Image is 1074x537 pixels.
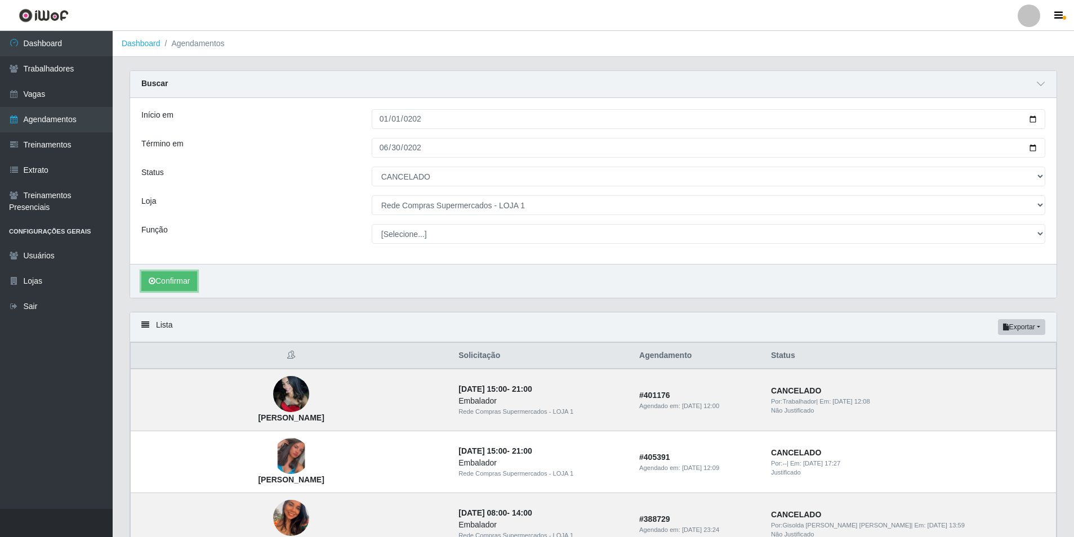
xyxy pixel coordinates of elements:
[998,319,1045,335] button: Exportar
[113,31,1074,57] nav: breadcrumb
[458,384,507,393] time: [DATE] 15:00
[141,224,168,236] label: Função
[771,398,816,405] span: Por: Trabalhador
[771,459,1049,468] div: | Em:
[458,446,507,455] time: [DATE] 15:00
[19,8,69,23] img: CoreUI Logo
[771,448,821,457] strong: CANCELADO
[372,109,1045,129] input: 00/00/0000
[458,446,532,455] strong: -
[632,343,764,369] th: Agendamento
[771,397,1049,406] div: | Em:
[771,468,1049,477] div: Justificado
[639,463,757,473] div: Agendado em:
[771,406,1049,415] div: Não Justificado
[161,38,225,50] li: Agendamentos
[771,460,787,467] span: Por: --
[458,519,626,531] div: Embalador
[512,508,532,517] time: 14:00
[771,522,911,529] span: Por: Gisolda [PERSON_NAME] [PERSON_NAME]
[803,460,840,467] time: [DATE] 17:27
[682,526,719,533] time: [DATE] 23:24
[639,391,670,400] strong: # 401176
[639,401,757,411] div: Agendado em:
[141,109,173,121] label: Início em
[141,138,184,150] label: Término em
[639,525,757,535] div: Agendado em:
[458,395,626,407] div: Embalador
[458,407,626,417] div: Rede Compras Supermercados - LOJA 1
[458,508,532,517] strong: -
[273,370,309,418] img: Lorena Ribeiro Da Silva
[832,398,870,405] time: [DATE] 12:08
[372,138,1045,158] input: 00/00/0000
[141,79,168,88] strong: Buscar
[458,457,626,469] div: Embalador
[258,413,324,422] strong: [PERSON_NAME]
[771,521,1049,530] div: | Em:
[512,446,532,455] time: 21:00
[130,312,1057,342] div: Lista
[141,271,197,291] button: Confirmar
[141,167,164,178] label: Status
[764,343,1057,369] th: Status
[458,508,507,517] time: [DATE] 08:00
[512,384,532,393] time: 21:00
[639,453,670,462] strong: # 405391
[122,39,161,48] a: Dashboard
[639,514,670,523] strong: # 388729
[458,469,626,478] div: Rede Compras Supermercados - LOJA 1
[258,475,324,484] strong: [PERSON_NAME]
[682,402,719,409] time: [DATE] 12:00
[141,195,156,207] label: Loja
[771,386,821,395] strong: CANCELADO
[452,343,632,369] th: Solicitação
[682,464,719,471] time: [DATE] 12:09
[928,522,965,529] time: [DATE] 13:59
[771,510,821,519] strong: CANCELADO
[458,384,532,393] strong: -
[273,432,309,480] img: Ana Clara Aguiar Costa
